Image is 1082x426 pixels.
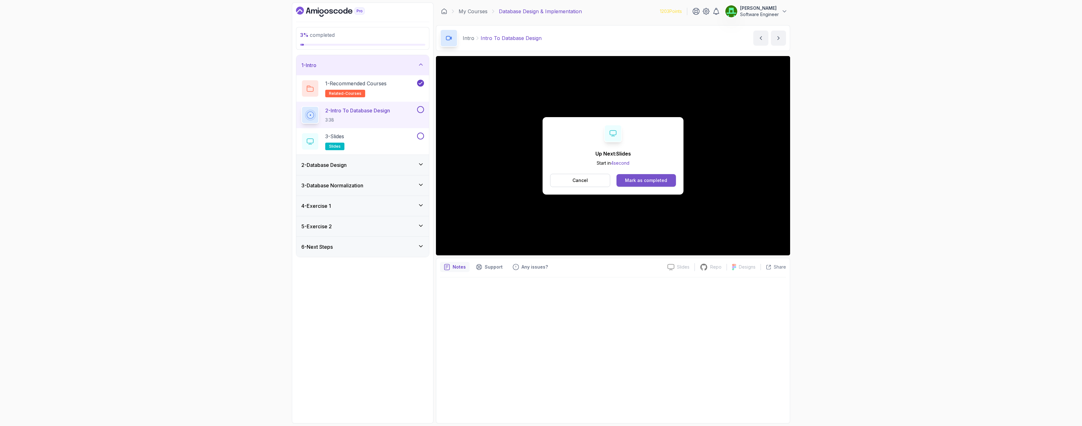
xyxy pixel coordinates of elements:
[301,161,347,169] h3: 2 - Database Design
[771,31,786,46] button: next content
[296,7,379,17] a: Dashboard
[296,196,429,216] button: 4-Exercise 1
[725,5,788,18] button: user profile image[PERSON_NAME]Software Engineer
[472,262,506,272] button: Support button
[296,237,429,257] button: 6-Next Steps
[325,80,387,87] p: 1 - Recommended Courses
[761,264,786,270] button: Share
[774,264,786,270] p: Share
[329,144,341,149] span: slides
[296,155,429,175] button: 2-Database Design
[325,133,344,140] p: 3 - Slides
[739,264,756,270] p: Designs
[329,91,361,96] span: related-courses
[660,8,682,14] p: 1203 Points
[301,61,316,69] h3: 1 - Intro
[616,174,676,187] button: Mark as completed
[325,107,390,114] p: 2 - Intro To Database Design
[710,264,722,270] p: Repo
[677,264,689,270] p: Slides
[509,262,552,272] button: Feedback button
[463,34,474,42] p: Intro
[296,216,429,236] button: 5-Exercise 2
[611,160,629,166] span: 4 second
[300,32,309,38] span: 3 %
[296,175,429,196] button: 3-Database Normalization
[301,243,333,251] h3: 6 - Next Steps
[725,5,737,17] img: user profile image
[325,117,390,123] p: 3:38
[301,80,424,97] button: 1-Recommended Coursesrelated-courses
[453,264,466,270] p: Notes
[550,174,610,187] button: Cancel
[441,8,447,14] a: Dashboard
[485,264,503,270] p: Support
[572,177,588,184] p: Cancel
[301,223,332,230] h3: 5 - Exercise 2
[595,150,631,157] p: Up Next: Slides
[740,11,779,18] p: Software Engineer
[499,8,582,15] p: Database Design & Implementation
[296,55,429,75] button: 1-Intro
[301,133,424,150] button: 3-Slidesslides
[459,8,488,15] a: My Courses
[436,56,790,255] iframe: 3 - Intro to Database Design
[521,264,548,270] p: Any issues?
[625,177,667,184] div: Mark as completed
[481,34,542,42] p: Intro To Database Design
[301,182,363,189] h3: 3 - Database Normalization
[753,31,768,46] button: previous content
[301,106,424,124] button: 2-Intro To Database Design3:38
[595,160,631,166] p: Start in
[440,262,470,272] button: notes button
[300,32,335,38] span: completed
[740,5,779,11] p: [PERSON_NAME]
[301,202,331,210] h3: 4 - Exercise 1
